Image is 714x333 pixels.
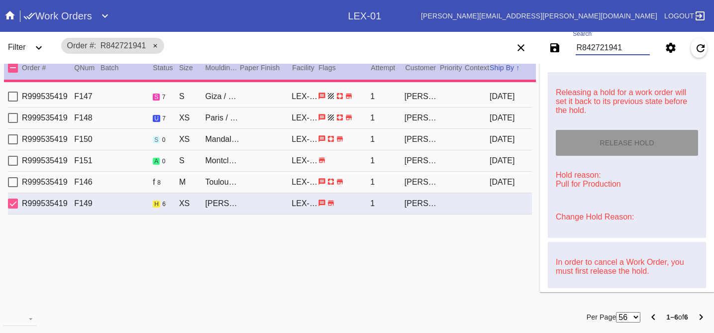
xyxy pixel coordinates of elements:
span: Ship to Store [318,156,326,164]
button: Save filters [545,38,565,58]
div: F148 [74,113,101,122]
b: 1–6 [666,313,678,321]
div: of [666,311,688,323]
div: 1 [370,92,405,101]
div: Priority [440,62,465,74]
div: XS [179,199,205,208]
div: Mandalay / Float Mounting (+$25) [205,135,240,144]
span: Raised Float [336,92,344,100]
div: F146 [74,178,101,187]
span: f [153,178,155,186]
span: s [154,136,158,143]
div: 1 [370,113,405,122]
md-checkbox: Select Work Order [8,176,23,189]
span: h [154,201,159,208]
span: Shipped [153,136,160,143]
span: Ship to Store [327,199,335,207]
span: Ship to Store [345,92,353,100]
div: Status [153,62,179,74]
span: Surface Float [336,113,344,121]
span: Order # [67,41,97,50]
span: Started [153,94,160,101]
div: [PERSON_NAME] [405,178,439,187]
span: Ship to Store [336,177,344,186]
span: Dry Mount [327,134,335,143]
ng-md-icon: Clear filters [515,47,527,55]
label: Per Page [587,311,616,323]
div: F149 [74,199,101,208]
span: 0 [162,136,166,143]
p: In order to cancel a Work Order, you must first release the hold. [552,254,702,280]
span: 8 workflow steps remaining [157,179,161,186]
div: Paris / White [205,113,240,122]
span: Has instructions from customer. Has instructions from business. [318,134,326,143]
div: R999535419 [22,135,74,144]
b: 6 [684,313,688,321]
div: R999535419 [22,199,74,208]
span: a [154,158,158,165]
span: 0 workflow steps remaining [162,158,166,165]
div: Giza / White [205,92,240,101]
div: LEX-01 [292,178,318,187]
div: LEX-01 [292,92,318,101]
button: Clear filters [511,38,531,58]
div: Size [179,62,205,74]
div: LEX-01 [292,135,318,144]
div: R999535419 [22,92,74,101]
div: Context [465,62,490,74]
span: Priority [440,64,462,72]
a: Logout [661,7,706,25]
div: Select Work OrderR999535419F151Approved 0 workflow steps remainingSMontclare / Dusty BlueLEX-011[... [8,150,532,172]
div: Flags [318,62,371,74]
div: F147 [74,92,101,101]
span: Ship By [490,64,514,72]
div: [DATE] [490,156,532,165]
button: Expand [95,6,115,26]
span: Ship to Store [336,134,344,143]
div: [PERSON_NAME] [405,113,439,122]
div: 1 [370,156,405,165]
div: Order # [22,62,74,74]
div: [PERSON_NAME] Mini / Blush [205,199,240,208]
span: Has instructions from customer. Has instructions from business. [318,199,326,207]
div: 1 [370,199,405,208]
md-checkbox: Select Work Order [8,111,23,124]
div: Facility [292,62,318,74]
div: XS [179,135,205,144]
div: FilterExpand [4,34,56,62]
div: Paper Finish [240,62,292,74]
div: Montclare / Dusty Blue [205,156,240,165]
span: Factory Arrived [153,178,155,186]
md-checkbox: Select Work Order [8,133,23,146]
span: Hold [153,201,160,208]
a: [PERSON_NAME][EMAIL_ADDRESS][PERSON_NAME][DOMAIN_NAME] [421,12,657,20]
button: Next Page [691,307,711,327]
md-checkbox: Select Work Order [8,197,23,210]
div: Select Work OrderR999535419F150Shipped 0 workflow steps remainingXSMandalay / Float Mounting (+$2... [8,129,532,150]
div: Moulding / Mat [205,62,240,74]
span: s [154,94,158,101]
div: R999535419 [22,156,74,165]
div: Toulouse / White [205,178,240,187]
button: Settings [661,38,681,58]
md-checkbox: Select Work Order [8,154,23,167]
p: Hold reason: Pull for Production [552,167,702,193]
div: M [179,178,205,187]
h1: Work Orders [23,8,92,24]
a: Change Hold Reason: [556,213,634,221]
div: Ship By ↑ [490,62,532,74]
div: Select Work OrderR999535419F147Started 7 workflow steps remainingSGiza / WhiteLEX-011[PERSON_NAME... [8,86,532,108]
div: F150 [74,135,101,144]
div: XS [179,113,205,122]
md-checkbox: Select Work Order [8,90,23,103]
div: R999535419 [22,113,74,122]
div: LEX-01 [292,113,318,122]
span: Ship to Store [345,113,353,121]
span: 0 [162,158,166,165]
div: Select Work OrderR999535419F148Unstarted 7 workflow steps remainingXSParis / WhiteLEX-011[PERSON_... [8,108,532,129]
button: Previous Page [643,307,663,327]
button: Expand [29,38,49,58]
span: 6 [162,201,166,208]
div: [PERSON_NAME] [405,92,439,101]
span: Has instructions from customer. Has instructions from business. [318,177,326,186]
